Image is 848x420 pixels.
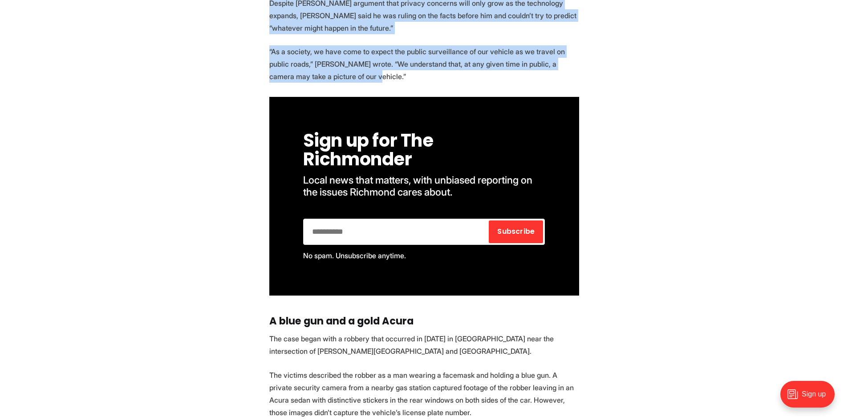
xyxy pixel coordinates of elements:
button: Subscribe [489,220,543,243]
span: Sign up for The Richmonder [303,128,437,172]
span: No spam. Unsubscribe anytime. [303,251,406,260]
span: Subscribe [497,228,535,235]
span: Local news that matters, with unbiased reporting on the issues Richmond cares about. [303,174,535,198]
p: The victims described the robber as a man wearing a facemask and holding a blue gun. A private se... [269,369,579,419]
strong: A blue gun and a gold Acura [269,314,414,328]
p: The case began with a robbery that occurred in [DATE] in [GEOGRAPHIC_DATA] near the intersection ... [269,332,579,357]
p: “As a society, we have come to expect the public surveillance of our vehicle as we travel on publ... [269,45,579,83]
iframe: portal-trigger [773,376,848,420]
